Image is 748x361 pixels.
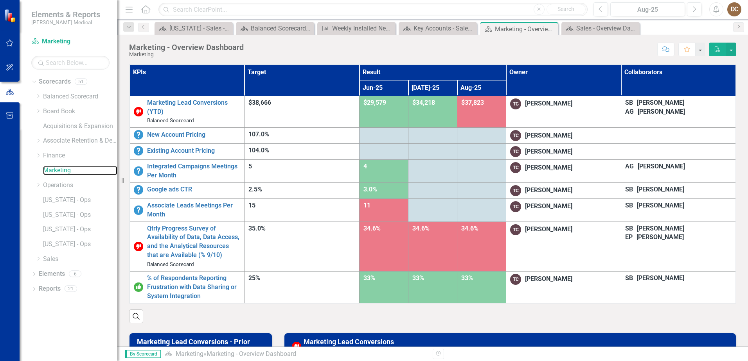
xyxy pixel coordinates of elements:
a: New Account Pricing [147,130,240,139]
div: SB [625,201,633,210]
span: 33% [412,274,424,282]
img: ClearPoint Strategy [4,9,18,23]
a: Key Accounts - Sales - Overview Dashboard [401,23,475,33]
div: [PERSON_NAME] [638,162,685,171]
small: [PERSON_NAME] Medical [31,19,100,25]
div: AG [625,107,634,116]
div: Balanced Scorecard Welcome Page [251,23,312,33]
div: TC [510,274,521,285]
a: Acquisitions & Expansion [43,122,117,131]
a: Sales - Overview Dashboard [563,23,638,33]
div: [PERSON_NAME] [638,107,685,116]
button: Aug-25 [610,2,685,16]
small: Marketing Lead Conversions (YTD) [304,346,396,353]
a: Board Book [43,107,117,116]
a: Marketing [176,350,203,357]
div: AG [625,162,634,171]
div: [PERSON_NAME] [637,233,684,242]
div: SB [625,98,633,107]
div: [PERSON_NAME] [525,147,572,156]
div: TC [510,185,521,196]
div: 6 [69,271,81,277]
img: Below Target [292,342,301,351]
span: 34.6% [461,225,478,232]
span: By Scorecard [125,350,161,358]
div: [PERSON_NAME] [637,185,684,194]
a: Marketing [43,166,117,175]
span: 2.5% [248,186,262,193]
img: No Information [134,130,143,139]
a: Reports [39,284,61,293]
span: 25% [248,274,260,282]
span: 5 [248,163,252,170]
div: Marketing - Overview Dashboard [129,43,244,52]
img: No Information [134,206,143,215]
div: Marketing - Overview Dashboard [207,350,296,357]
div: Marketing - Overview Dashboard [495,24,556,34]
div: Weekly Installed New Account Sales for [US_STATE] (YTD) [332,23,394,33]
img: No Information [134,185,143,195]
div: [PERSON_NAME] [525,202,572,211]
div: Marketing [129,52,244,57]
div: TC [510,201,521,212]
input: Search Below... [31,56,110,70]
div: [PERSON_NAME] [637,274,684,283]
td: Double-Click to Edit Right Click for Context Menu [129,96,245,128]
a: Elements [39,270,65,279]
div: [PERSON_NAME] [525,275,572,284]
div: TC [510,224,521,235]
a: Marketing Lead Conversions [304,338,394,346]
div: [PERSON_NAME] [637,224,684,233]
a: Weekly Installed New Account Sales for [US_STATE] (YTD) [319,23,394,33]
div: Sales - Overview Dashboard [576,23,638,33]
span: 33% [363,274,375,282]
span: $34,218 [412,99,435,106]
div: TC [510,130,521,141]
a: [US_STATE] - Sales - Overview Dashboard [156,23,231,33]
div: [PERSON_NAME] [525,99,572,108]
div: Aug-25 [613,5,682,14]
a: Scorecards [39,77,71,86]
button: Search [547,4,586,15]
td: Double-Click to Edit [506,222,621,271]
span: Balanced Scorecard [147,117,194,123]
span: 15 [248,202,255,209]
div: 51 [75,79,87,85]
a: Existing Account Pricing [147,147,240,155]
td: Double-Click to Edit [621,222,736,271]
span: 104.0% [248,147,269,154]
img: No Information [134,166,143,176]
span: 107.0% [248,130,269,138]
a: Associate Leads Meetings Per Month [147,201,240,219]
td: Double-Click to Edit Right Click for Context Menu [129,222,245,271]
h3: Marketing Lead Conversions - Prior Years [137,338,267,354]
div: [PERSON_NAME] [637,201,684,210]
a: [US_STATE] - Ops [43,240,117,249]
div: EP [625,233,633,242]
a: Qtrly Progress Survey of Availability of Data, Data Access, and the Analytical Resources that are... [147,224,240,260]
div: [PERSON_NAME] [525,131,572,140]
div: DC [727,2,741,16]
a: [US_STATE] - Ops [43,225,117,234]
img: Below Target [134,242,143,251]
a: Marketing [31,37,110,46]
a: Marketing Lead Conversions (YTD) [147,98,240,116]
div: [PERSON_NAME] [525,186,572,195]
a: [US_STATE] - Ops [43,196,117,205]
span: Elements & Reports [31,10,100,19]
span: $29,579 [363,99,386,106]
input: Search ClearPoint... [158,3,588,16]
a: [US_STATE] - Ops [43,211,117,220]
span: 3.0% [363,186,377,193]
a: Sales [43,255,117,264]
span: 11 [363,202,370,209]
a: Operations [43,181,117,190]
div: » [165,350,427,359]
div: SB [625,185,633,194]
span: $37,823 [461,99,484,106]
img: Below Target [134,107,143,116]
div: SB [625,274,633,283]
a: Associate Retention & Development [43,136,117,145]
span: 4 [363,163,367,170]
div: 21 [65,286,77,292]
